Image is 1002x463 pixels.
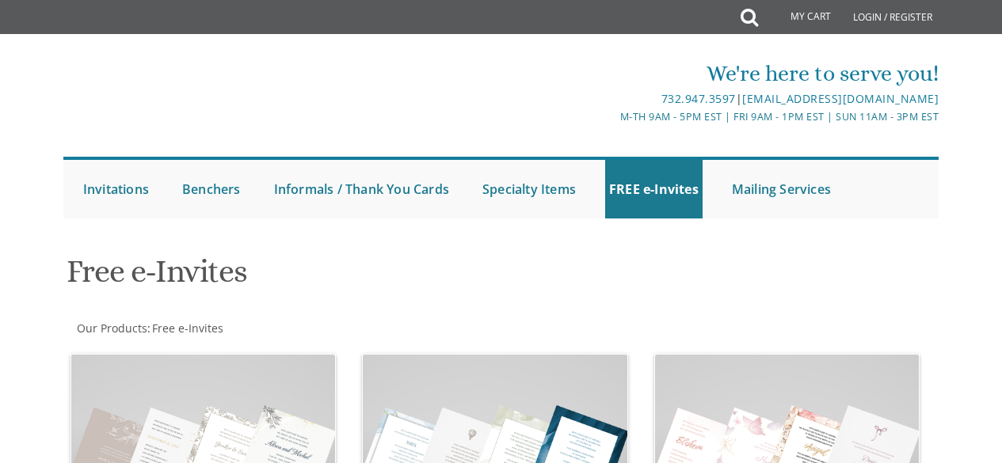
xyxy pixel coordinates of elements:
[79,160,153,218] a: Invitations
[728,160,835,218] a: Mailing Services
[75,321,147,336] a: Our Products
[478,160,580,218] a: Specialty Items
[605,160,703,218] a: FREE e-Invites
[67,254,638,301] h1: Free e-Invites
[270,160,453,218] a: Informals / Thank You Cards
[152,321,223,336] span: Free e-Invites
[742,91,939,106] a: [EMAIL_ADDRESS][DOMAIN_NAME]
[356,58,939,89] div: We're here to serve you!
[63,321,501,336] div: :
[756,2,842,33] a: My Cart
[661,91,736,106] a: 732.947.3597
[150,321,223,336] a: Free e-Invites
[356,89,939,108] div: |
[178,160,245,218] a: Benchers
[356,108,939,125] div: M-Th 9am - 5pm EST | Fri 9am - 1pm EST | Sun 11am - 3pm EST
